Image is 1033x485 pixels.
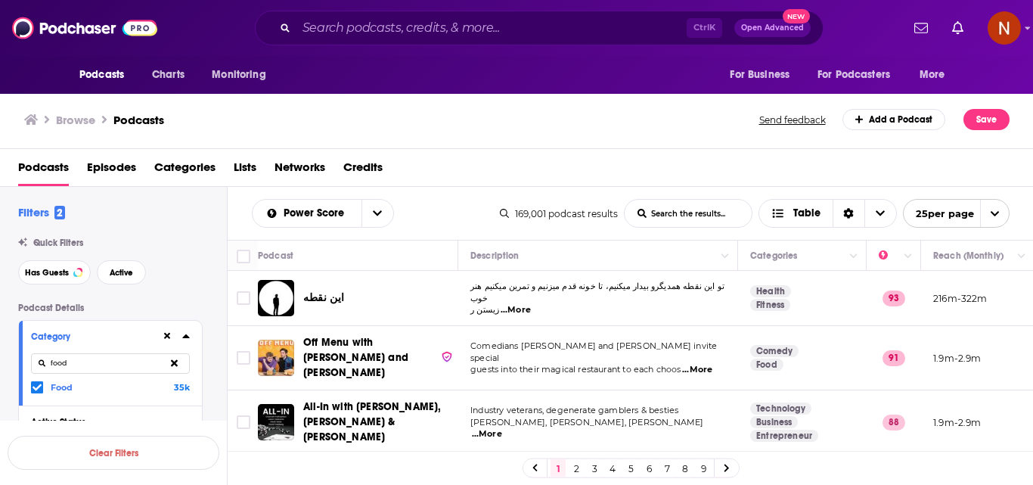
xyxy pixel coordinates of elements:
[719,61,808,89] button: open menu
[258,280,294,316] img: این نقطه
[879,247,900,265] div: Power Score
[808,61,912,89] button: open menu
[883,415,905,430] p: 88
[750,247,797,265] div: Categories
[296,16,687,40] input: Search podcasts, credits, & more...
[470,247,519,265] div: Description
[470,417,703,427] span: [PERSON_NAME], [PERSON_NAME], [PERSON_NAME]
[18,260,91,284] button: Has Guests
[551,459,566,477] a: 1
[470,281,724,303] span: تو این نقطه همدیگرو بیدار میکنیم، تا خونه قدم میزنیم و تمرین میکنیم هنر خوب
[817,64,890,85] span: For Podcasters
[56,113,95,127] h3: Browse
[569,459,584,477] a: 2
[587,459,602,477] a: 3
[472,428,502,440] span: ...More
[750,285,791,297] a: Health
[908,15,934,41] a: Show notifications dropdown
[31,412,190,431] button: Active Status
[275,155,325,186] span: Networks
[750,299,790,311] a: Fitness
[750,430,818,442] a: Entrepreneur
[678,459,693,477] a: 8
[716,247,734,266] button: Column Actions
[842,109,946,130] a: Add a Podcast
[946,15,969,41] a: Show notifications dropdown
[31,417,180,427] div: Active Status
[25,269,69,277] span: Has Guests
[303,335,453,381] a: Off Menu with [PERSON_NAME] and [PERSON_NAME]
[641,459,656,477] a: 6
[750,416,798,428] a: Business
[303,400,441,443] span: All-In with [PERSON_NAME], [PERSON_NAME] & [PERSON_NAME]
[54,206,65,219] span: 2
[988,11,1021,45] img: User Profile
[988,11,1021,45] span: Logged in as AdelNBM
[152,64,185,85] span: Charts
[988,11,1021,45] button: Show profile menu
[303,400,453,445] a: All-In with [PERSON_NAME], [PERSON_NAME] & [PERSON_NAME]
[933,292,988,305] p: 216m-322m
[343,155,383,186] a: Credits
[69,61,144,89] button: open menu
[750,359,783,371] a: Food
[793,208,821,219] span: Table
[142,61,194,89] a: Charts
[51,382,73,393] span: Food
[682,364,712,376] span: ...More
[31,331,151,342] div: Category
[904,202,974,225] span: 25 per page
[899,247,917,266] button: Column Actions
[783,9,810,23] span: New
[845,247,863,266] button: Column Actions
[12,14,157,42] img: Podchaser - Follow, Share and Rate Podcasts
[758,199,897,228] button: Choose View
[659,459,675,477] a: 7
[470,405,678,415] span: Industry veterans, degenerate gamblers & besties
[79,64,124,85] span: Podcasts
[1013,247,1031,266] button: Column Actions
[18,155,69,186] a: Podcasts
[755,113,830,126] button: Send feedback
[258,404,294,440] img: All-In with Chamath, Jason, Sacks & Friedberg
[501,304,531,316] span: ...More
[903,199,1010,228] button: open menu
[234,155,256,186] a: Lists
[470,340,717,363] span: Comedians [PERSON_NAME] and [PERSON_NAME] invite special
[258,247,293,265] div: Podcast
[8,436,219,470] button: Clear Filters
[31,327,161,346] button: Category
[154,155,216,186] span: Categories
[933,247,1004,265] div: Reach (Monthly)
[31,353,190,374] input: Search Category...
[113,113,164,127] a: Podcasts
[258,340,294,376] img: Off Menu with Ed Gamble and James Acaster
[33,238,83,248] span: Quick Filters
[212,64,265,85] span: Monitoring
[920,64,945,85] span: More
[750,345,799,357] a: Comedy
[201,61,285,89] button: open menu
[18,205,65,219] h2: Filters
[18,303,203,313] p: Podcast Details
[237,415,250,429] span: Toggle select row
[687,18,722,38] span: Ctrl K
[883,350,905,365] p: 91
[741,24,804,32] span: Open Advanced
[361,200,393,227] button: open menu
[883,291,905,306] p: 93
[909,61,964,89] button: open menu
[284,208,349,219] span: Power Score
[696,459,711,477] a: 9
[470,304,499,315] span: زیستن ر
[750,403,811,415] a: Technology
[730,64,789,85] span: For Business
[303,336,408,379] span: Off Menu with [PERSON_NAME] and [PERSON_NAME]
